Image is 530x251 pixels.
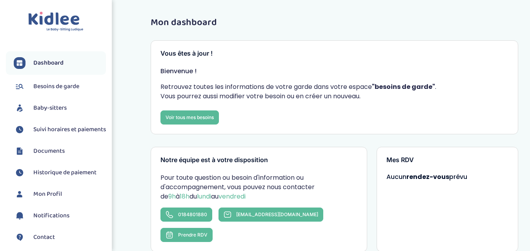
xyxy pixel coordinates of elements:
a: Contact [14,231,106,243]
img: documents.svg [14,145,25,157]
img: notification.svg [14,210,25,222]
span: lundi [197,192,211,201]
strong: rendez-vous [406,172,449,181]
h3: Mes RDV [386,157,508,164]
span: Mon Profil [33,190,62,199]
img: suivihoraire.svg [14,167,25,179]
a: Documents [14,145,106,157]
a: Baby-sitters [14,102,106,114]
p: Bienvenue ! [160,67,509,76]
img: babysitters.svg [14,102,25,114]
p: Retrouvez toutes les informations de votre garde dans votre espace . Vous pourrez aussi modifier ... [160,82,509,101]
a: Mon Profil [14,188,106,200]
a: Dashboard [14,57,106,69]
span: Besoins de garde [33,82,79,91]
a: Voir tous mes besoins [160,110,219,125]
button: Prendre RDV [160,228,213,242]
a: 0184801880 [160,208,212,222]
span: Notifications [33,211,69,220]
img: besoin.svg [14,81,25,92]
img: contact.svg [14,231,25,243]
h1: Mon dashboard [151,18,519,28]
h3: Notre équipe est à votre disposition [160,157,358,164]
p: Pour toute question ou besoin d'information ou d'accompagnement, vous pouvez nous contacter de à ... [160,173,358,201]
span: Documents [33,146,65,156]
span: Suivi horaires et paiements [33,125,106,134]
strong: "besoins de garde" [372,82,435,91]
span: Prendre RDV [178,232,208,238]
span: Contact [33,233,55,242]
a: Notifications [14,210,106,222]
span: Baby-sitters [33,103,67,113]
span: 18h [180,192,189,201]
span: vendredi [219,192,246,201]
a: Suivi horaires et paiements [14,124,106,135]
span: [EMAIL_ADDRESS][DOMAIN_NAME] [236,211,318,217]
img: dashboard.svg [14,57,25,69]
span: 0184801880 [178,211,207,217]
span: Dashboard [33,58,64,68]
a: [EMAIL_ADDRESS][DOMAIN_NAME] [219,208,323,222]
span: 9h [168,192,176,201]
img: profil.svg [14,188,25,200]
a: Besoins de garde [14,81,106,92]
img: suivihoraire.svg [14,124,25,135]
h3: Vous êtes à jour ! [160,50,509,57]
img: logo.svg [28,12,84,32]
span: Historique de paiement [33,168,97,177]
span: Aucun prévu [386,172,467,181]
a: Historique de paiement [14,167,106,179]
